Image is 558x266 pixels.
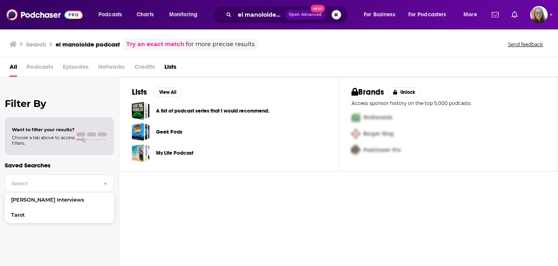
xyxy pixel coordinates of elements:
span: Open Advanced [289,13,322,17]
button: Select [5,175,114,192]
a: Geek Pods [132,123,150,141]
button: open menu [93,8,132,21]
span: Monitoring [169,9,197,20]
span: Networks [98,60,125,77]
input: Search podcasts, credits, & more... [235,8,285,21]
button: View All [153,87,182,97]
img: User Profile [530,6,548,23]
span: New [311,5,325,12]
a: All [10,60,17,77]
a: Show notifications dropdown [508,8,521,21]
img: First Pro Logo [348,109,363,126]
span: Burger King [363,130,394,137]
span: Want to filter your results? [12,127,75,132]
div: Search podcasts, credits, & more... [220,6,355,24]
h2: Lists [132,87,147,97]
p: Saved Searches [5,161,114,169]
span: McDonalds [363,114,392,121]
a: ListsView All [132,87,182,97]
span: Charts [137,9,154,20]
span: Tarot [11,213,88,218]
button: Send feedback [506,41,545,48]
button: open menu [458,8,487,21]
a: My Life Podcast [132,144,150,162]
img: Third Pro Logo [348,142,363,158]
button: Unlock [387,87,421,97]
span: Logged in as akolesnik [530,6,548,23]
a: A list of podcast series that I would recommend. [132,102,150,120]
span: Select [5,181,97,186]
h3: Search [26,41,46,48]
h3: el manoloide podcast [56,41,120,48]
span: Podcasts [27,60,53,77]
span: Choose a tab above to access filters. [12,135,75,146]
p: Access sponsor history on the top 5,000 podcasts. [351,100,545,106]
button: open menu [358,8,405,21]
h2: Filter By [5,98,114,109]
span: For Business [364,9,395,20]
span: Podcasts [98,9,122,20]
a: A list of podcast series that I would recommend. [156,107,269,115]
a: My Life Podcast [156,149,193,157]
img: Second Pro Logo [348,126,363,142]
span: Episodes [63,60,89,77]
img: Podchaser - Follow, Share and Rate Podcasts [6,7,83,22]
button: Open AdvancedNew [285,10,325,19]
span: Credits [134,60,155,77]
a: Lists [164,60,176,77]
a: Geek Pods [156,128,182,136]
span: More [463,9,477,20]
span: Podchaser Pro [363,147,401,153]
a: Show notifications dropdown [488,8,502,21]
h2: Brands [351,87,384,97]
button: open menu [164,8,208,21]
span: for more precise results [186,40,255,49]
span: For Podcasters [408,9,446,20]
a: Charts [131,8,158,21]
span: [PERSON_NAME] Interviews [11,198,88,203]
button: open menu [403,8,458,21]
a: Try an exact match [126,40,184,49]
button: Show profile menu [530,6,548,23]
